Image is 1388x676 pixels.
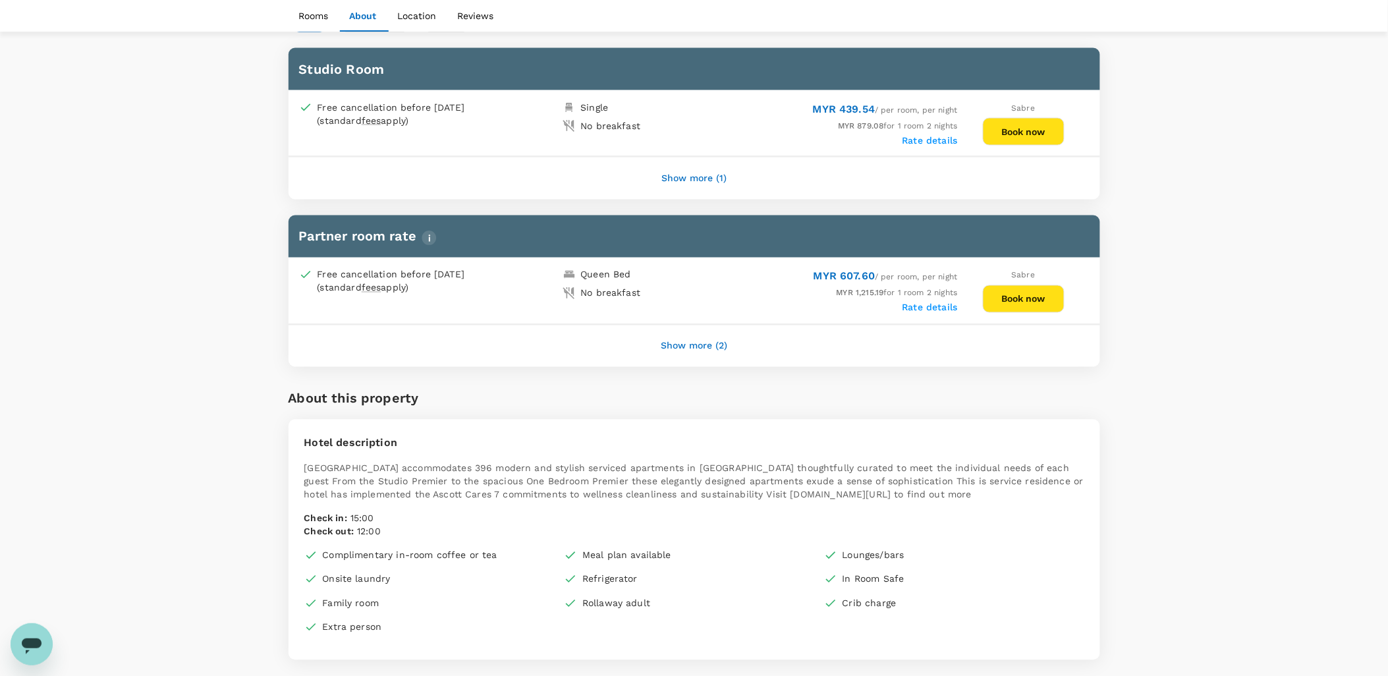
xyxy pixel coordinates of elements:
[843,549,904,562] span: Lounges/bars
[582,549,671,562] span: Meal plan available
[642,331,746,362] button: Show more (2)
[304,526,354,537] span: Check out :
[304,513,347,524] span: Check in :
[299,9,329,22] p: Rooms
[299,226,1090,247] h6: Partner room rate
[304,436,1084,451] p: Hotel description
[902,302,958,313] label: Rate details
[813,105,958,115] span: / per room, per night
[643,163,745,194] button: Show more (1)
[814,270,875,283] span: MYR 607.60
[983,118,1065,146] button: Book now
[581,268,631,281] div: Queen Bed
[838,121,957,130] span: for 1 room 2 nights
[422,231,437,246] img: info-tooltip-icon
[582,597,650,610] span: Rollaway adult
[362,283,381,293] span: fees
[304,462,1084,501] p: [GEOGRAPHIC_DATA] accommodates 396 modern and stylish serviced apartments in [GEOGRAPHIC_DATA] th...
[1012,271,1036,280] span: Sabre
[581,287,641,300] div: No breakfast
[843,597,897,610] span: Crib charge
[563,101,576,114] img: single-bed-icon
[323,573,391,586] span: Onsite laundry
[983,285,1065,313] button: Book now
[362,115,381,126] span: fees
[318,268,495,295] div: Free cancellation before [DATE] (standard apply)
[304,525,1084,538] p: 12:00
[582,573,638,586] span: Refrigerator
[318,101,495,127] div: Free cancellation before [DATE] (standard apply)
[902,135,958,146] label: Rate details
[458,9,494,22] p: Reviews
[11,623,53,665] iframe: Button to launch messaging window
[814,273,958,282] span: / per room, per night
[398,9,437,22] p: Location
[563,268,576,281] img: king-bed-icon
[299,59,1090,80] h6: Studio Room
[843,573,904,586] span: In Room Safe
[323,597,379,610] span: Family room
[323,621,382,634] span: Extra person
[837,289,884,298] span: MYR 1,215.19
[838,121,884,130] span: MYR 879.08
[350,9,377,22] p: About
[581,119,641,132] div: No breakfast
[837,289,958,298] span: for 1 room 2 nights
[289,388,419,409] h6: About this property
[581,101,609,114] div: Single
[1012,103,1036,113] span: Sabre
[304,512,1084,525] p: 15:00
[323,549,497,562] span: Complimentary in-room coffee or tea
[813,103,875,115] span: MYR 439.54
